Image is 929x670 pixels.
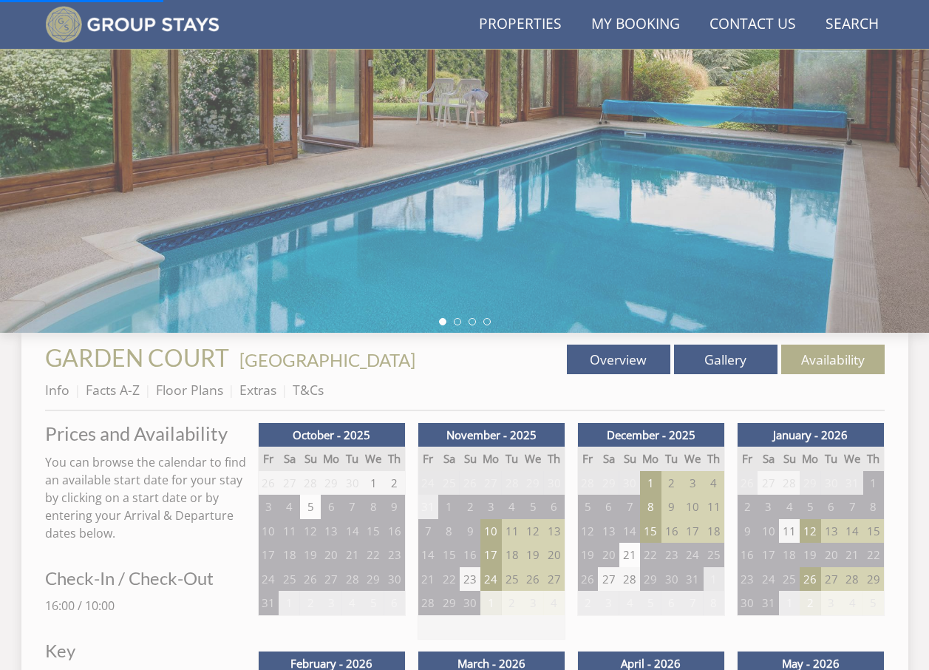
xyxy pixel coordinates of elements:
th: Tu [502,447,523,471]
p: 16:00 / 10:00 [45,597,246,615]
td: 3 [758,495,778,519]
td: 8 [363,495,384,519]
th: We [363,447,384,471]
th: Mo [321,447,341,471]
td: 26 [460,471,480,495]
td: 2 [460,495,480,519]
td: 1 [863,471,884,495]
td: 12 [800,519,820,544]
td: 2 [661,471,682,495]
td: 28 [577,471,598,495]
td: 30 [342,471,363,495]
td: 5 [300,495,321,519]
td: 28 [619,567,640,592]
a: T&Cs [293,381,324,399]
td: 9 [661,495,682,519]
td: 8 [863,495,884,519]
td: 6 [661,591,682,615]
td: 28 [418,591,438,615]
td: 18 [279,543,299,567]
td: 21 [418,567,438,592]
td: 28 [779,471,800,495]
a: Floor Plans [156,381,223,399]
td: 4 [544,591,565,615]
th: Tu [661,447,682,471]
td: 31 [258,591,279,615]
a: Contact Us [704,8,802,41]
th: Fr [418,447,438,471]
td: 1 [279,591,299,615]
td: 3 [682,471,703,495]
td: 15 [640,519,661,544]
td: 11 [502,519,523,544]
td: 24 [758,567,778,592]
th: Fr [258,447,279,471]
td: 26 [523,567,543,592]
th: December - 2025 [577,423,724,447]
td: 19 [800,543,820,567]
td: 25 [779,567,800,592]
td: 5 [577,495,598,519]
td: 29 [640,567,661,592]
td: 16 [384,519,405,544]
td: 31 [842,471,862,495]
td: 2 [737,495,758,519]
span: GARDEN COURT [45,343,229,372]
th: Mo [800,447,820,471]
td: 18 [779,543,800,567]
td: 11 [704,495,724,519]
td: 9 [384,495,405,519]
td: 16 [661,519,682,544]
th: We [682,447,703,471]
p: You can browse the calendar to find an available start date for your stay by clicking on a start ... [45,453,246,542]
td: 29 [438,591,459,615]
td: 30 [384,567,405,592]
a: Prices and Availability [45,423,246,444]
td: 4 [842,591,862,615]
th: October - 2025 [258,423,405,447]
td: 24 [682,543,703,567]
td: 28 [842,567,862,592]
td: 21 [842,543,862,567]
th: Th [704,447,724,471]
td: 22 [363,543,384,567]
th: Sa [279,447,299,471]
td: 27 [821,567,842,592]
td: 29 [523,471,543,495]
td: 4 [779,495,800,519]
td: 23 [460,567,480,592]
td: 10 [682,495,703,519]
th: November - 2025 [418,423,565,447]
td: 1 [779,591,800,615]
td: 6 [598,495,619,519]
td: 9 [460,519,480,544]
td: 4 [342,591,363,615]
td: 4 [502,495,523,519]
td: 13 [544,519,565,544]
td: 5 [863,591,884,615]
td: 20 [598,543,619,567]
td: 3 [258,495,279,519]
td: 1 [640,471,661,495]
td: 24 [258,567,279,592]
td: 14 [842,519,862,544]
a: Properties [473,8,568,41]
td: 14 [342,519,363,544]
td: 31 [682,567,703,592]
td: 20 [821,543,842,567]
td: 11 [279,519,299,544]
a: Overview [567,345,670,374]
td: 5 [800,495,820,519]
td: 16 [460,543,480,567]
td: 15 [863,519,884,544]
a: Info [45,381,69,399]
td: 3 [821,591,842,615]
td: 30 [737,591,758,615]
td: 7 [418,519,438,544]
td: 31 [418,495,438,519]
td: 15 [438,543,459,567]
td: 7 [842,495,862,519]
td: 14 [619,519,640,544]
td: 26 [737,471,758,495]
a: GARDEN COURT [45,343,234,372]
